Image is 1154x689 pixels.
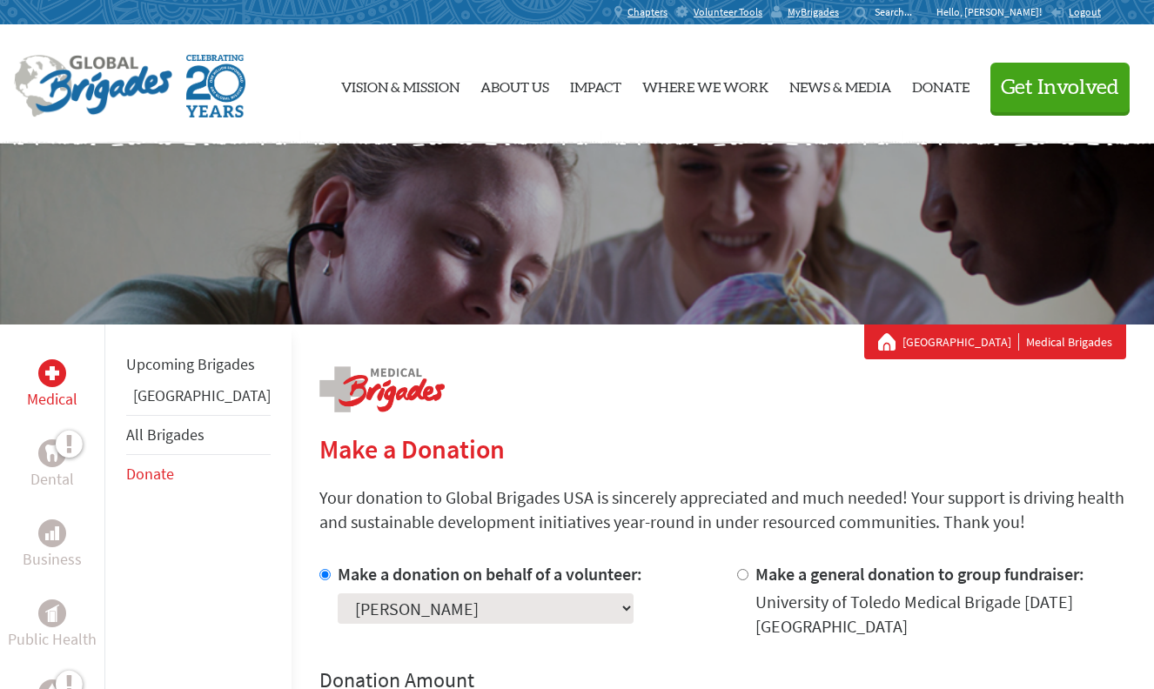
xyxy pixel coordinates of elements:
p: Dental [30,467,74,492]
img: Medical [45,366,59,380]
button: Get Involved [990,63,1130,112]
p: Medical [27,387,77,411]
img: Global Brigades Celebrating 20 Years [186,55,245,117]
a: BusinessBusiness [23,519,82,572]
img: Dental [45,445,59,461]
li: All Brigades [126,415,271,455]
div: Medical Brigades [878,333,1112,351]
span: Logout [1069,5,1101,18]
a: All Brigades [126,425,205,445]
li: Donate [126,455,271,493]
li: Upcoming Brigades [126,345,271,384]
a: About Us [480,39,549,130]
a: Donate [912,39,969,130]
label: Make a donation on behalf of a volunteer: [338,563,642,585]
a: [GEOGRAPHIC_DATA] [902,333,1019,351]
img: Business [45,526,59,540]
div: Dental [38,439,66,467]
a: Donate [126,464,174,484]
img: Global Brigades Logo [14,55,172,117]
a: News & Media [789,39,891,130]
a: [GEOGRAPHIC_DATA] [133,385,271,405]
span: Chapters [627,5,668,19]
input: Search... [875,5,924,18]
a: Impact [570,39,621,130]
p: Business [23,547,82,572]
img: Public Health [45,605,59,622]
label: Make a general donation to group fundraiser: [755,563,1084,585]
a: Vision & Mission [341,39,460,130]
span: MyBrigades [788,5,839,19]
a: Logout [1050,5,1101,19]
p: Hello, [PERSON_NAME]! [936,5,1050,19]
a: DentalDental [30,439,74,492]
img: logo-medical.png [319,366,445,412]
p: Public Health [8,627,97,652]
div: Medical [38,359,66,387]
h2: Make a Donation [319,433,1126,465]
a: Where We Work [642,39,768,130]
div: Business [38,519,66,547]
div: University of Toledo Medical Brigade [DATE] [GEOGRAPHIC_DATA] [755,590,1127,639]
a: Public HealthPublic Health [8,599,97,652]
a: Upcoming Brigades [126,354,255,374]
li: Guatemala [126,384,271,415]
span: Get Involved [1001,77,1119,98]
div: Public Health [38,599,66,627]
p: Your donation to Global Brigades USA is sincerely appreciated and much needed! Your support is dr... [319,485,1126,534]
span: Volunteer Tools [694,5,762,19]
a: MedicalMedical [27,359,77,411]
